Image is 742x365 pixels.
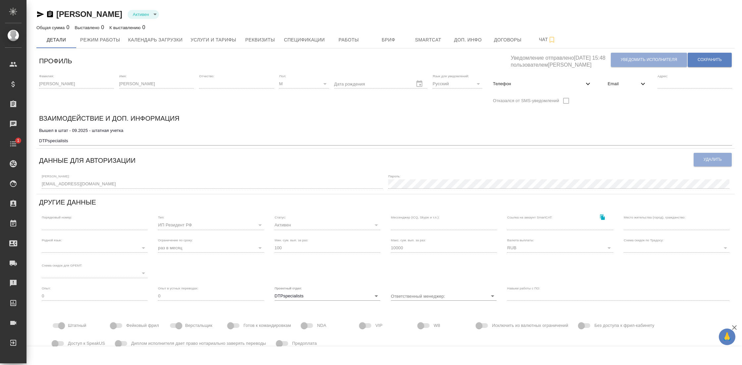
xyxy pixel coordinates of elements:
label: Мессенджер (ICQ, Skype и т.п.): [391,216,440,219]
label: Адрес: [658,74,668,78]
div: Телефон [488,77,597,91]
label: Место жительства (город), гражданство: [624,216,685,219]
label: Фамилия: [39,74,54,78]
span: Календарь загрузки [128,36,183,44]
label: [PERSON_NAME]: [42,174,70,178]
div: RUB [507,243,613,253]
span: Диплом исполнителя дает право нотариально заверять переводы [131,340,266,347]
label: Имя: [119,74,127,78]
span: Режим работы [80,36,120,44]
div: Email [603,77,652,91]
p: Выставлено [75,25,101,30]
button: Open [372,291,381,301]
label: Родной язык: [42,238,62,242]
div: 0 [36,24,70,31]
div: 0 [109,24,145,31]
span: VIP [375,322,382,329]
label: Макс. сум. вып. за раз: [391,238,426,242]
span: Предоплата [292,340,317,347]
span: Работы [333,36,365,44]
label: Язык для уведомлений: [433,74,469,78]
p: Общая сумма [36,25,66,30]
span: 🙏 [721,330,733,344]
button: Активен [131,12,151,17]
button: Скопировать ссылку [46,10,54,18]
div: М [279,79,329,89]
button: Скопировать ссылку для ЯМессенджера [36,10,44,18]
span: Сохранить [698,57,722,63]
label: Ссылка на аккаунт SmartCAT: [507,216,553,219]
button: Сохранить [688,53,732,67]
span: Верстальщик [185,322,212,329]
span: Smartcat [412,36,444,44]
span: Штатный [68,322,86,329]
span: Телефон [493,81,584,87]
span: Отказался от SMS-уведомлений [493,97,559,104]
div: 0 [75,24,104,31]
h6: Взаимодействие и доп. информация [39,113,180,124]
label: Порядковый номер: [42,216,72,219]
span: Чат [532,35,563,44]
span: Фейковый фрил [126,322,159,329]
label: Пароль: [388,174,400,178]
span: Доп. инфо [452,36,484,44]
label: Схема скидок для GPEMT: [42,264,82,267]
button: Open [488,291,497,301]
label: Тип: [158,216,164,219]
label: Статус: [275,216,286,219]
label: Валюта выплаты: [507,238,534,242]
div: Активен [128,10,159,19]
label: Опыт в устных переводах: [158,286,198,290]
span: 1 [13,137,23,144]
span: Реквизиты [244,36,276,44]
span: Спецификации [284,36,325,44]
span: NDA [317,322,326,329]
button: Скопировать ссылку [596,210,609,224]
span: Email [608,81,639,87]
textarea: Вышел в штат - 09.2025 - штатная учетка DTPspecialists [39,128,732,143]
span: Договоры [492,36,524,44]
a: [PERSON_NAME] [56,10,122,19]
label: Навыки работы с ПО: [507,286,540,290]
span: Без доступа к фрил-кабинету [594,322,654,329]
span: Готов к командировкам [243,322,291,329]
label: Опыт: [42,286,51,290]
label: Мин. сум. вып. за раз: [275,238,308,242]
div: Русский [433,79,482,89]
div: ИП Резидент РФ [158,220,264,230]
label: Схема скидок по Традосу: [624,238,663,242]
div: раз в месяц [158,243,264,253]
button: 🙏 [719,329,735,345]
div: Активен [275,220,380,230]
label: Пол: [279,74,286,78]
span: Доступ к SpeakUS [68,340,105,347]
h6: Профиль [39,56,72,66]
span: W8 [434,322,440,329]
h6: Данные для авторизации [39,155,135,166]
label: Проектный отдел: [275,286,302,290]
span: Исключить из валютных ограничений [492,322,568,329]
h6: Другие данные [39,197,96,208]
h5: Уведомление отправлено [DATE] 15:48 пользователем [PERSON_NAME] [511,51,610,69]
a: 1 [2,136,25,152]
span: Услуги и тарифы [190,36,236,44]
span: Бриф [373,36,404,44]
span: Детали [40,36,72,44]
label: Ограничение по сроку: [158,238,193,242]
label: Отчество: [199,74,214,78]
p: К выставлению [109,25,142,30]
svg: Подписаться [548,36,556,44]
